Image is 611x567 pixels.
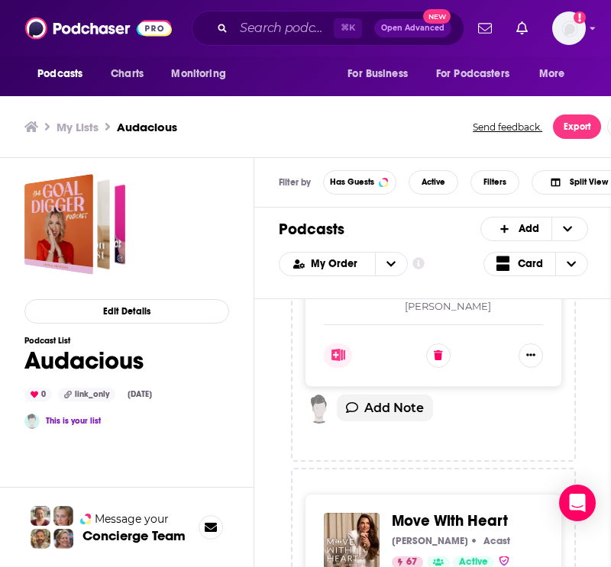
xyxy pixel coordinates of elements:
span: Has Guests [330,178,374,186]
h3: Filter by [279,177,311,188]
span: Monitoring [171,63,225,85]
button: Show profile menu [552,11,586,45]
a: This is your list [46,416,101,426]
img: Jules Profile [53,506,73,526]
span: More [539,63,565,85]
button: Choose View [483,252,589,276]
button: Export [553,114,601,139]
div: [DATE] [121,388,158,401]
a: Charts [101,60,153,89]
button: Send feedback. [468,121,547,134]
div: Open Intercom Messenger [559,485,596,521]
h1: Audacious [24,346,158,375]
span: For Podcasters [436,63,509,85]
a: [PERSON_NAME] [405,300,491,312]
span: My Order [311,259,363,269]
img: User Profile [552,11,586,45]
span: Charts [111,63,144,85]
p: Acast [483,535,510,547]
button: open menu [27,60,102,89]
span: Filters [483,178,506,186]
span: Add [519,224,539,234]
span: Active [422,178,445,186]
img: Ella Rose Murphy [24,414,40,429]
h3: Audacious [117,120,177,134]
h3: Podcast List [24,336,158,346]
h2: Choose List sort [279,252,408,276]
span: Logged in as EllaRoseMurphy [552,11,586,45]
span: Move With Heart [392,511,508,530]
img: Barbara Profile [53,529,73,549]
button: open menu [426,60,532,89]
svg: Email not verified [574,11,586,24]
button: open menu [280,259,375,269]
img: Podchaser - Follow, Share and Rate Podcasts [25,14,172,43]
button: Filters [470,170,519,195]
a: Move With Heart [392,513,508,530]
img: verified Badge [498,554,510,567]
span: New [423,9,451,24]
button: Show More Button [519,343,543,368]
span: Message your [95,511,169,527]
img: user avatar [305,395,334,424]
span: ⌘ K [334,18,362,38]
button: Edit Details [24,299,229,324]
h3: Concierge Team [82,528,186,543]
button: Add Note [337,395,433,421]
span: For Business [348,63,408,85]
a: Show additional information [412,256,425,271]
input: Search podcasts, credits, & more... [234,16,334,40]
a: Show notifications dropdown [472,15,498,41]
span: Split View [570,178,608,186]
button: Active [409,170,458,195]
a: My Lists [57,120,99,134]
a: Show notifications dropdown [510,15,534,41]
img: Sydney Profile [31,506,50,526]
span: Add Note [364,401,424,415]
button: Open AdvancedNew [374,19,451,37]
img: Jon Profile [31,529,50,549]
a: AcastAcast [480,535,510,547]
button: open menu [529,60,584,89]
span: Podcasts [37,63,82,85]
button: open menu [160,60,245,89]
h1: Podcasts [279,220,468,239]
button: + Add [480,217,588,241]
span: Open Advanced [381,24,445,32]
button: open menu [337,60,427,89]
button: Has Guests [323,170,396,195]
div: Search podcasts, credits, & more... [192,11,464,46]
a: Audacious [24,174,125,275]
span: Card [518,259,543,269]
button: open menu [375,253,407,275]
p: [PERSON_NAME] [392,535,468,547]
div: link_only [58,388,115,401]
div: 0 [24,388,52,401]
